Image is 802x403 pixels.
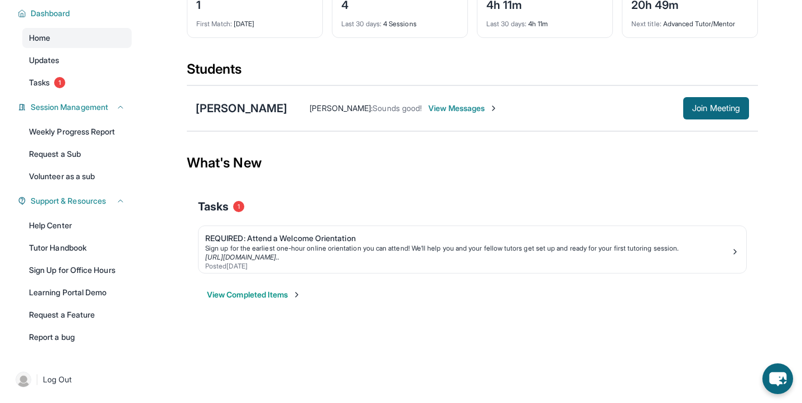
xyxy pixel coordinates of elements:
a: Request a Sub [22,144,132,164]
span: Tasks [29,77,50,88]
button: View Completed Items [207,289,301,300]
span: 1 [54,77,65,88]
span: Updates [29,55,60,66]
span: Support & Resources [31,195,106,207]
a: Request a Feature [22,305,132,325]
div: 4h 11m [486,13,603,28]
button: Dashboard [26,8,125,19]
a: Tutor Handbook [22,238,132,258]
div: REQUIRED: Attend a Welcome Orientation [205,233,731,244]
button: Support & Resources [26,195,125,207]
button: Join Meeting [683,97,749,119]
div: Advanced Tutor/Mentor [631,13,748,28]
a: |Log Out [11,367,132,392]
div: Posted [DATE] [205,262,731,271]
img: user-img [16,372,31,387]
span: Dashboard [31,8,70,19]
span: [PERSON_NAME] : [310,103,373,113]
a: Learning Portal Demo [22,282,132,303]
span: Join Meeting [692,105,740,112]
a: Volunteer as a sub [22,166,132,186]
a: REQUIRED: Attend a Welcome OrientationSign up for the earliest one-hour online orientation you ca... [199,226,746,273]
a: Report a bug [22,327,132,347]
a: Weekly Progress Report [22,122,132,142]
a: Help Center [22,215,132,236]
span: Last 30 days : [486,20,526,28]
div: Sign up for the earliest one-hour online orientation you can attend! We’ll help you and your fell... [205,244,731,253]
button: Session Management [26,102,125,113]
span: Next title : [631,20,661,28]
div: What's New [187,138,758,188]
a: Home [22,28,132,48]
a: Tasks1 [22,73,132,93]
span: 1 [233,201,244,212]
span: Session Management [31,102,108,113]
a: Sign Up for Office Hours [22,260,132,280]
a: Updates [22,50,132,70]
div: [PERSON_NAME] [196,100,287,116]
div: [DATE] [196,13,313,28]
button: chat-button [762,363,793,394]
span: | [36,373,38,386]
span: Last 30 days : [341,20,381,28]
a: [URL][DOMAIN_NAME].. [205,253,279,261]
span: View Messages [428,103,498,114]
span: Log Out [43,374,72,385]
div: Students [187,60,758,85]
span: Sounds good! [373,103,422,113]
div: 4 Sessions [341,13,458,28]
img: Chevron-Right [489,104,498,113]
span: Tasks [198,199,229,214]
span: Home [29,32,50,44]
span: First Match : [196,20,232,28]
